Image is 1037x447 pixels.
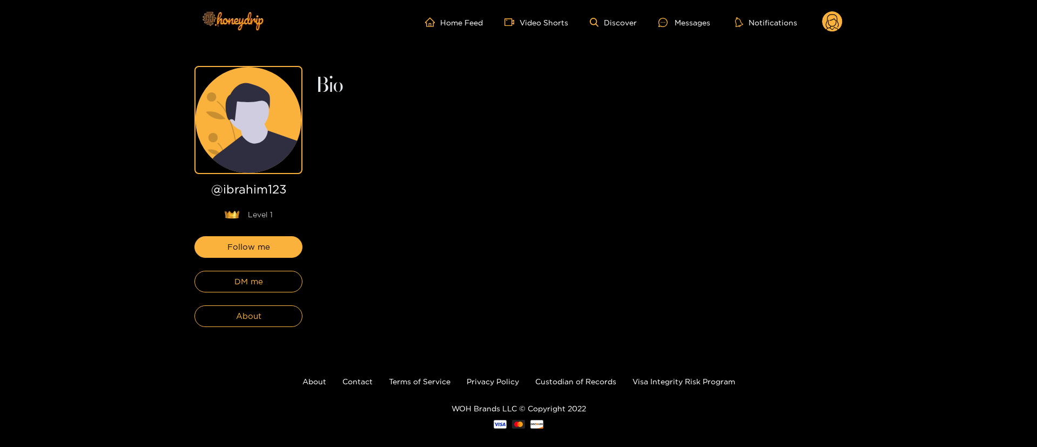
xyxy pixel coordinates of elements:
[248,209,273,220] span: Level 1
[504,17,520,27] span: video-camera
[467,377,519,385] a: Privacy Policy
[590,18,637,27] a: Discover
[342,377,373,385] a: Contact
[658,16,710,29] div: Messages
[425,17,440,27] span: home
[234,275,263,288] span: DM me
[224,210,240,219] img: lavel grade
[732,17,800,28] button: Notifications
[535,377,616,385] a: Custodian of Records
[227,241,270,253] span: Follow me
[302,377,326,385] a: About
[504,17,568,27] a: Video Shorts
[194,183,302,201] h1: @ ibrahim123
[194,236,302,258] button: Follow me
[425,17,483,27] a: Home Feed
[236,310,261,323] span: About
[632,377,735,385] a: Visa Integrity Risk Program
[315,77,843,95] h2: Bio
[194,305,302,327] button: About
[389,377,450,385] a: Terms of Service
[194,271,302,292] button: DM me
